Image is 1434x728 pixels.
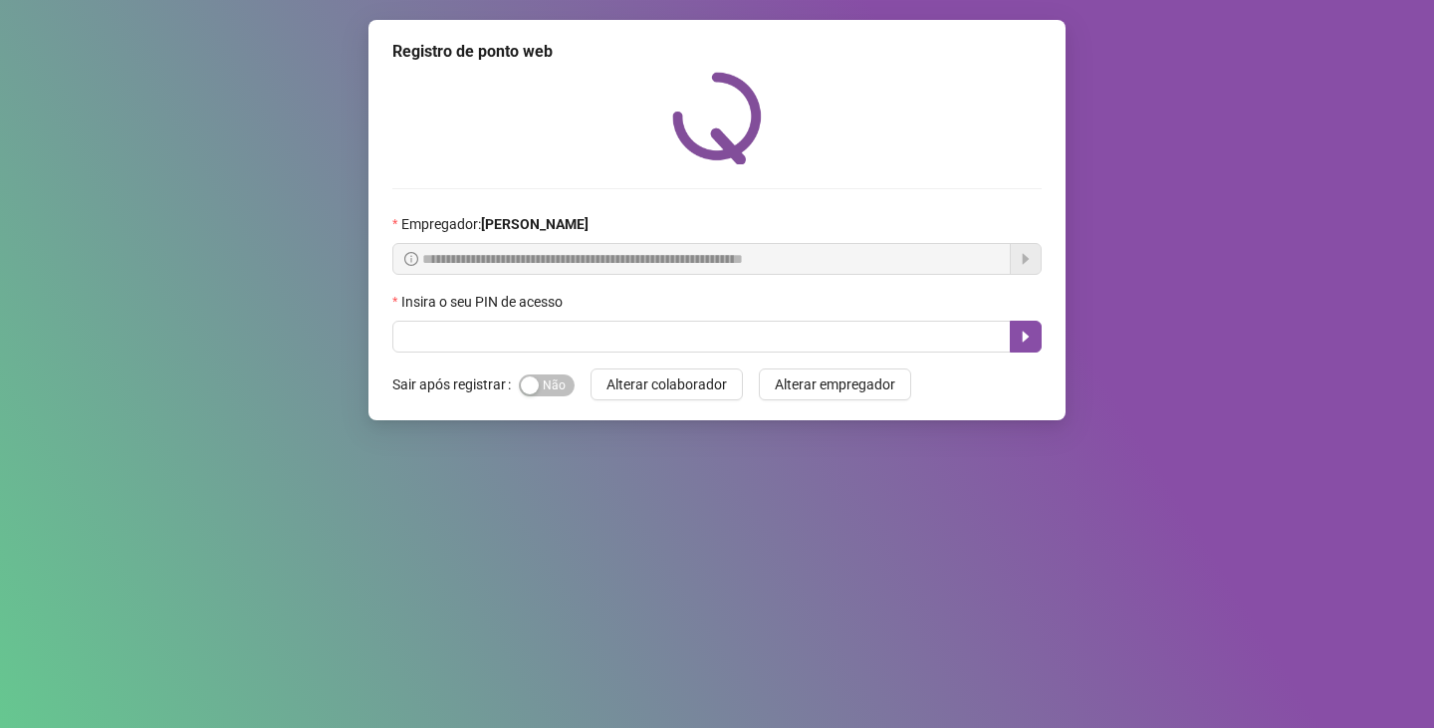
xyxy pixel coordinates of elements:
span: Alterar colaborador [606,373,727,395]
button: Alterar colaborador [591,368,743,400]
span: caret-right [1018,329,1034,345]
strong: [PERSON_NAME] [481,216,589,232]
span: info-circle [404,252,418,266]
label: Insira o seu PIN de acesso [392,291,576,313]
button: Alterar empregador [759,368,911,400]
img: QRPoint [672,72,762,164]
div: Registro de ponto web [392,40,1042,64]
span: Empregador : [401,213,589,235]
label: Sair após registrar [392,368,519,400]
span: Alterar empregador [775,373,895,395]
